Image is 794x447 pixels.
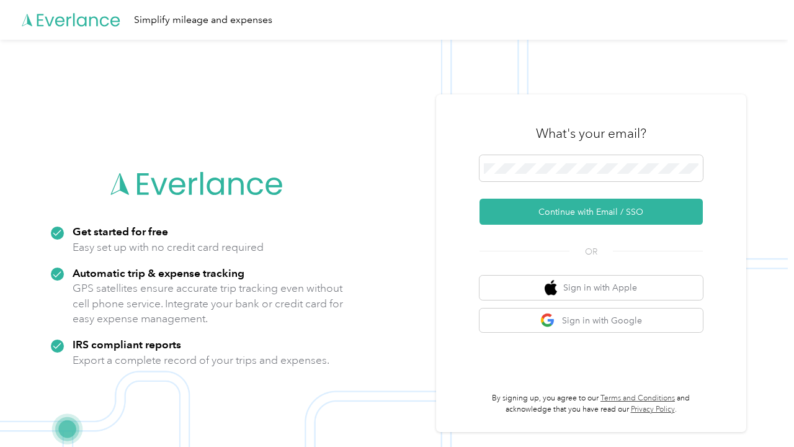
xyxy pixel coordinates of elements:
p: GPS satellites ensure accurate trip tracking even without cell phone service. Integrate your bank... [73,281,344,327]
button: apple logoSign in with Apple [480,276,703,300]
strong: Automatic trip & expense tracking [73,266,244,279]
img: google logo [540,313,556,328]
strong: IRS compliant reports [73,338,181,351]
a: Privacy Policy [631,405,675,414]
p: Export a complete record of your trips and expenses. [73,353,329,368]
strong: Get started for free [73,225,168,238]
iframe: Everlance-gr Chat Button Frame [725,377,794,447]
p: By signing up, you agree to our and acknowledge that you have read our . [480,393,703,415]
button: google logoSign in with Google [480,309,703,333]
p: Easy set up with no credit card required [73,240,264,255]
img: apple logo [545,280,557,296]
span: OR [569,245,613,258]
div: Simplify mileage and expenses [134,12,272,28]
button: Continue with Email / SSO [480,199,703,225]
a: Terms and Conditions [600,394,675,403]
h3: What's your email? [536,125,646,142]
